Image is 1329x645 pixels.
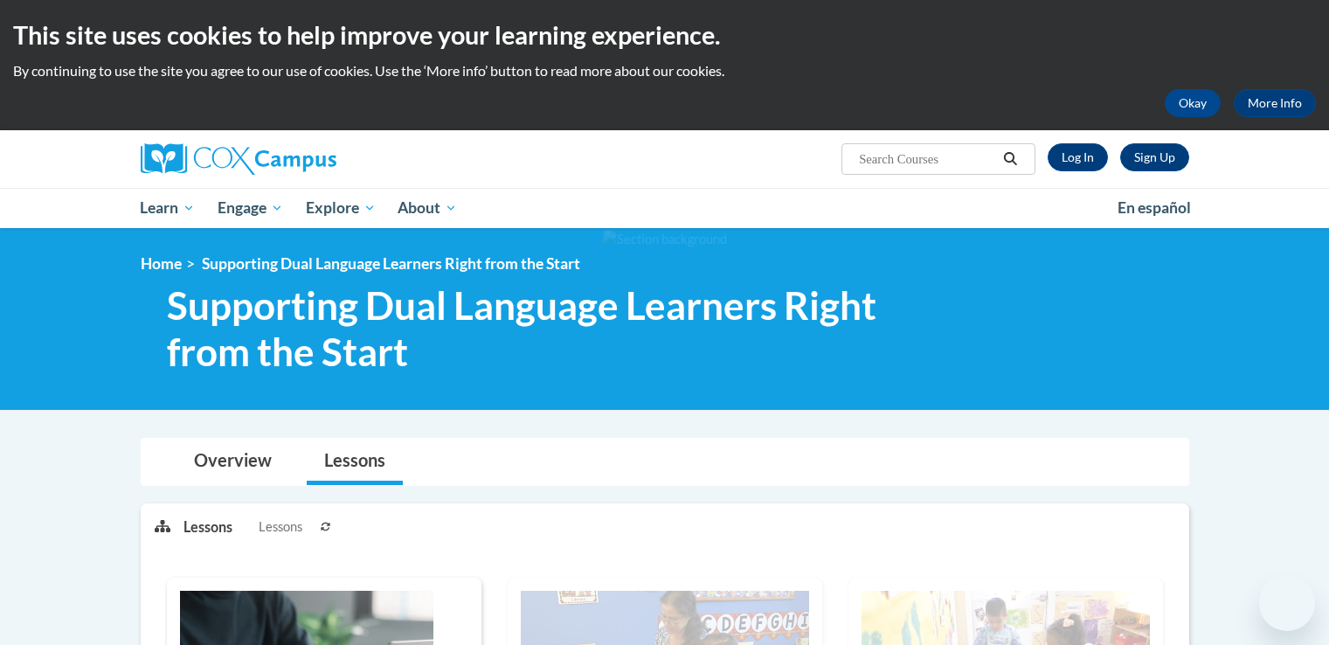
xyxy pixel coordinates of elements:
[129,188,207,228] a: Learn
[294,188,387,228] a: Explore
[1165,89,1221,117] button: Okay
[307,439,403,485] a: Lessons
[140,198,195,218] span: Learn
[167,282,947,375] span: Supporting Dual Language Learners Right from the Start
[218,198,283,218] span: Engage
[259,517,302,537] span: Lessons
[13,17,1316,52] h2: This site uses cookies to help improve your learning experience.
[141,254,182,273] a: Home
[202,254,580,273] span: Supporting Dual Language Learners Right from the Start
[398,198,457,218] span: About
[1118,198,1191,217] span: En español
[206,188,294,228] a: Engage
[603,230,727,249] img: Section background
[857,149,997,170] input: Search Courses
[1120,143,1189,171] a: Register
[183,517,232,537] p: Lessons
[997,149,1023,170] button: Search
[1106,190,1202,226] a: En español
[13,61,1316,80] p: By continuing to use the site you agree to our use of cookies. Use the ‘More info’ button to read...
[1234,89,1316,117] a: More Info
[306,198,376,218] span: Explore
[114,188,1215,228] div: Main menu
[141,143,336,175] img: Cox Campus
[177,439,289,485] a: Overview
[1048,143,1108,171] a: Log In
[386,188,468,228] a: About
[141,143,473,175] a: Cox Campus
[1259,575,1315,631] iframe: Botón para iniciar la ventana de mensajería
